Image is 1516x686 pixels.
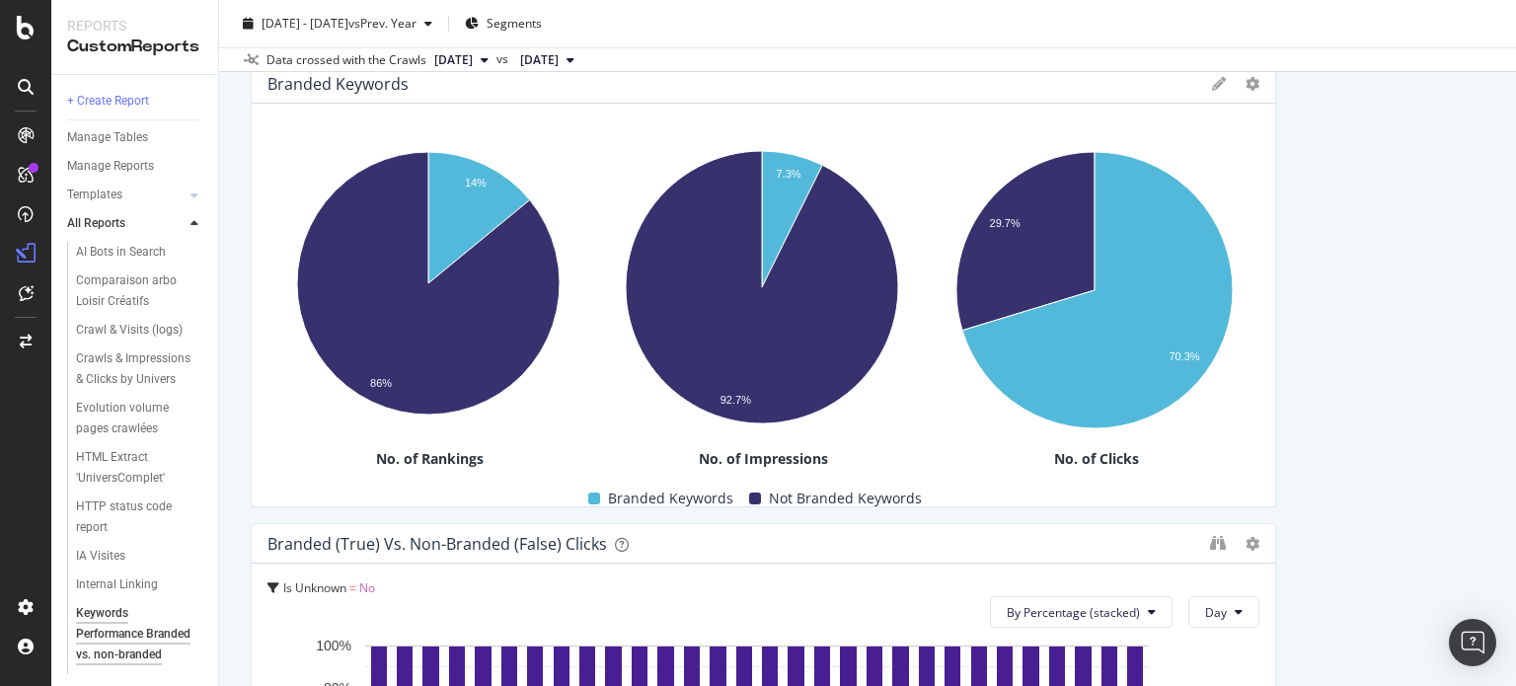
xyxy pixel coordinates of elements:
[776,168,800,180] text: 7.3%
[267,74,409,94] div: Branded Keywords
[990,596,1173,628] button: By Percentage (stacked)
[76,496,188,538] div: HTTP status code report
[67,185,122,205] div: Templates
[76,270,191,312] div: Comparaison arbo Loisir Créatifs
[76,496,204,538] a: HTTP status code report
[426,48,496,72] button: [DATE]
[76,574,204,595] a: Internal Linking
[67,127,148,148] div: Manage Tables
[316,639,351,654] text: 100%
[76,270,204,312] a: Comparaison arbo Loisir Créatifs
[520,51,559,69] span: 2024 Jun. 18th
[1205,604,1227,621] span: Day
[76,348,193,390] div: Crawls & Impressions & Clicks by Univers
[283,579,346,596] span: Is Unknown
[769,487,922,510] span: Not Branded Keywords
[1449,619,1496,666] div: Open Intercom Messenger
[262,15,348,32] span: [DATE] - [DATE]
[512,48,582,72] button: [DATE]
[76,603,195,665] div: Keywords Performance Branded vs. non-branded
[251,63,1276,507] div: Branded KeywordsA chart.No. of RankingsA chart.No. of ImpressionsA chart.No. of ClicksBranded Key...
[76,398,204,439] a: Evolution volume pages crawlées
[235,8,440,39] button: [DATE] - [DATE]vsPrev. Year
[267,449,593,469] div: No. of Rankings
[67,91,149,112] div: + Create Report
[359,579,375,596] span: No
[76,603,204,665] a: Keywords Performance Branded vs. non-branded
[67,213,185,234] a: All Reports
[76,574,158,595] div: Internal Linking
[601,449,927,469] div: No. of Impressions
[1007,604,1140,621] span: By Percentage (stacked)
[67,156,204,177] a: Manage Reports
[348,15,417,32] span: vs Prev. Year
[266,51,426,69] div: Data crossed with the Crawls
[720,394,750,406] text: 92.7%
[76,320,204,341] a: Crawl & Visits (logs)
[465,178,487,190] text: 14%
[496,50,512,68] span: vs
[934,141,1254,449] svg: A chart.
[67,127,204,148] a: Manage Tables
[434,51,473,69] span: 2025 May. 16th
[67,91,204,112] a: + Create Report
[1188,596,1259,628] button: Day
[67,213,125,234] div: All Reports
[76,546,125,567] div: IA Visites
[76,398,191,439] div: Evolution volume pages crawlées
[267,534,607,554] div: Branded (true) vs. Non-Branded (false) Clicks
[487,15,542,32] span: Segments
[76,546,204,567] a: IA Visites
[990,218,1021,230] text: 29.7%
[67,36,202,58] div: CustomReports
[1170,350,1200,362] text: 70.3%
[67,156,154,177] div: Manage Reports
[601,141,922,444] svg: A chart.
[76,320,183,341] div: Crawl & Visits (logs)
[67,16,202,36] div: Reports
[76,348,204,390] a: Crawls & Impressions & Clicks by Univers
[370,377,392,389] text: 86%
[267,141,589,434] svg: A chart.
[1210,535,1226,551] div: binoculars
[76,447,204,489] a: HTML Extract 'UniversComplet'
[608,487,733,510] span: Branded Keywords
[76,242,204,263] a: AI Bots in Search
[934,449,1259,469] div: No. of Clicks
[76,447,190,489] div: HTML Extract 'UniversComplet'
[349,579,356,596] span: =
[67,185,185,205] a: Templates
[76,242,166,263] div: AI Bots in Search
[457,8,550,39] button: Segments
